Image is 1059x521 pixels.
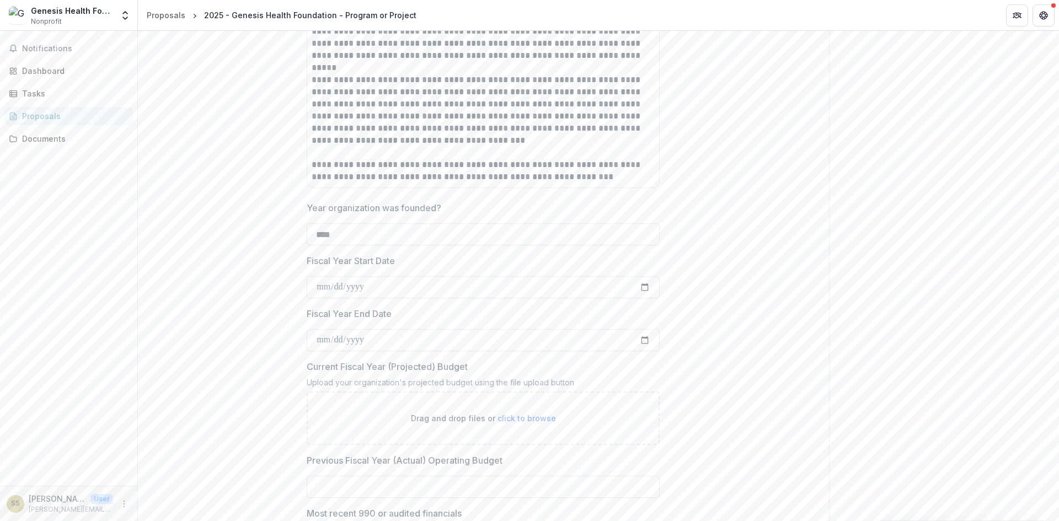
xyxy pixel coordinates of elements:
button: Notifications [4,40,133,57]
button: More [117,497,131,511]
p: Drag and drop files or [411,412,556,424]
a: Documents [4,130,133,148]
p: Previous Fiscal Year (Actual) Operating Budget [307,454,502,467]
button: Open entity switcher [117,4,133,26]
button: Partners [1006,4,1028,26]
div: Proposals [147,9,185,21]
p: Fiscal Year End Date [307,307,392,320]
p: Year organization was founded? [307,201,441,214]
button: Get Help [1033,4,1055,26]
a: Proposals [4,107,133,125]
a: Proposals [142,7,190,23]
p: Fiscal Year Start Date [307,254,395,267]
div: Dashboard [22,65,124,77]
div: Genesis Health Foundation [31,5,113,17]
span: Notifications [22,44,129,53]
div: Upload your organization's projected budget using the file upload button [307,378,660,391]
a: Tasks [4,84,133,103]
p: [PERSON_NAME] [29,493,86,504]
p: User [90,494,113,504]
p: Most recent 990 or audited financials [307,507,462,520]
p: [PERSON_NAME][EMAIL_ADDRESS][PERSON_NAME][DOMAIN_NAME] [29,504,113,514]
span: Nonprofit [31,17,62,26]
div: Documents [22,133,124,144]
a: Dashboard [4,62,133,80]
div: Tasks [22,88,124,99]
div: Sarah Schore [11,500,20,507]
p: Current Fiscal Year (Projected) Budget [307,360,468,373]
span: click to browse [498,413,556,423]
nav: breadcrumb [142,7,421,23]
div: Proposals [22,110,124,122]
img: Genesis Health Foundation [9,7,26,24]
div: 2025 - Genesis Health Foundation - Program or Project [204,9,416,21]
